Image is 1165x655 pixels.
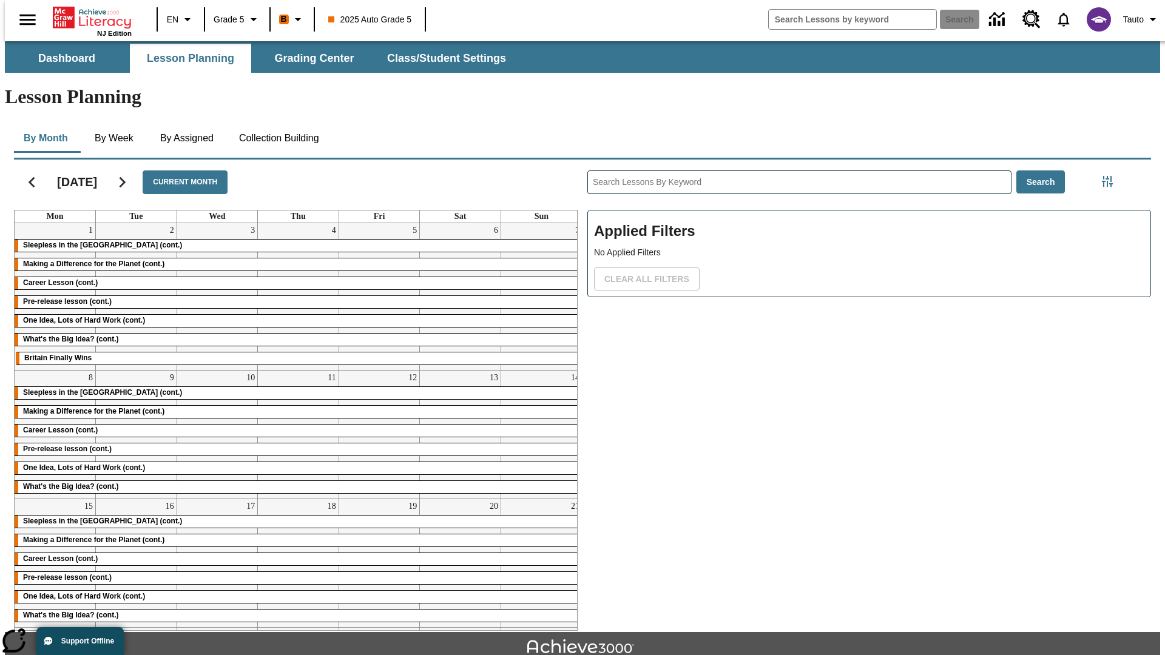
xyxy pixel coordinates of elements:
[1123,13,1144,26] span: Tauto
[15,499,96,627] td: September 15, 2025
[594,246,1144,259] p: No Applied Filters
[96,499,177,627] td: September 16, 2025
[1015,3,1048,36] a: Resource Center, Will open in new tab
[23,573,112,582] span: Pre-release lesson (cont.)
[339,370,420,499] td: September 12, 2025
[206,210,228,223] a: Wednesday
[23,536,164,544] span: Making a Difference for the Planet (cont.)
[15,406,582,418] div: Making a Difference for the Planet (cont.)
[244,628,257,642] a: September 24, 2025
[127,210,145,223] a: Tuesday
[15,223,96,371] td: September 1, 2025
[487,371,501,385] a: September 13, 2025
[5,86,1160,108] h1: Lesson Planning
[23,335,119,343] span: What's the Big Idea? (cont.)
[14,124,78,153] button: By Month
[501,499,582,627] td: September 21, 2025
[96,223,177,371] td: September 2, 2025
[420,223,501,371] td: September 6, 2025
[281,12,287,27] span: B
[15,296,582,308] div: Pre-release lesson (cont.)
[406,499,419,514] a: September 19, 2025
[532,210,551,223] a: Sunday
[23,241,182,249] span: Sleepless in the Animal Kingdom (cont.)
[23,482,119,491] span: What's the Big Idea? (cont.)
[150,124,223,153] button: By Assigned
[163,499,177,514] a: September 16, 2025
[15,591,582,603] div: One Idea, Lots of Hard Work (cont.)
[15,443,582,455] div: Pre-release lesson (cont.)
[15,481,582,493] div: What's the Big Idea? (cont.)
[38,52,95,65] span: Dashboard
[5,41,1160,73] div: SubNavbar
[15,258,582,270] div: Making a Difference for the Planet (cont.)
[23,517,182,525] span: Sleepless in the Animal Kingdom (cont.)
[167,13,178,26] span: EN
[177,223,258,371] td: September 3, 2025
[377,44,516,73] button: Class/Student Settings
[86,371,95,385] a: September 8, 2025
[491,223,501,238] a: September 6, 2025
[406,628,419,642] a: September 26, 2025
[569,499,582,514] a: September 21, 2025
[569,628,582,642] a: September 28, 2025
[44,210,66,223] a: Monday
[23,592,145,600] span: One Idea, Lots of Hard Work (cont.)
[6,44,127,73] button: Dashboard
[23,278,98,287] span: Career Lesson (cont.)
[244,371,257,385] a: September 10, 2025
[82,499,95,514] a: September 15, 2025
[1118,8,1165,30] button: Profile/Settings
[16,167,47,198] button: Previous
[5,44,517,73] div: SubNavbar
[107,167,138,198] button: Next
[501,223,582,371] td: September 7, 2025
[982,3,1015,36] a: Data Center
[452,210,468,223] a: Saturday
[325,371,338,385] a: September 11, 2025
[325,499,339,514] a: September 18, 2025
[274,52,354,65] span: Grading Center
[258,499,339,627] td: September 18, 2025
[569,371,582,385] a: September 14, 2025
[258,370,339,499] td: September 11, 2025
[15,462,582,474] div: One Idea, Lots of Hard Work (cont.)
[371,210,388,223] a: Friday
[209,8,266,30] button: Grade: Grade 5, Select a grade
[161,8,200,30] button: Language: EN, Select a language
[57,175,97,189] h2: [DATE]
[23,316,145,324] span: One Idea, Lots of Hard Work (cont.)
[53,5,132,30] a: Home
[15,553,582,565] div: Career Lesson (cont.)
[487,499,501,514] a: September 20, 2025
[587,210,1151,297] div: Applied Filters
[1095,169,1119,193] button: Filters Side menu
[86,223,95,238] a: September 1, 2025
[23,297,112,306] span: Pre-release lesson (cont.)
[501,370,582,499] td: September 14, 2025
[325,628,339,642] a: September 25, 2025
[15,572,582,584] div: Pre-release lesson (cont.)
[36,627,124,655] button: Support Offline
[487,628,501,642] a: September 27, 2025
[420,499,501,627] td: September 20, 2025
[163,628,177,642] a: September 23, 2025
[177,499,258,627] td: September 17, 2025
[258,223,339,371] td: September 4, 2025
[84,124,144,153] button: By Week
[15,315,582,327] div: One Idea, Lots of Hard Work (cont.)
[339,499,420,627] td: September 19, 2025
[248,223,257,238] a: September 3, 2025
[420,370,501,499] td: September 13, 2025
[15,387,582,399] div: Sleepless in the Animal Kingdom (cont.)
[23,554,98,563] span: Career Lesson (cont.)
[23,388,182,397] span: Sleepless in the Animal Kingdom (cont.)
[15,534,582,546] div: Making a Difference for the Planet (cont.)
[15,277,582,289] div: Career Lesson (cont.)
[328,13,412,26] span: 2025 Auto Grade 5
[147,52,234,65] span: Lesson Planning
[167,223,177,238] a: September 2, 2025
[15,610,582,622] div: What's the Big Idea? (cont.)
[769,10,936,29] input: search field
[96,370,177,499] td: September 9, 2025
